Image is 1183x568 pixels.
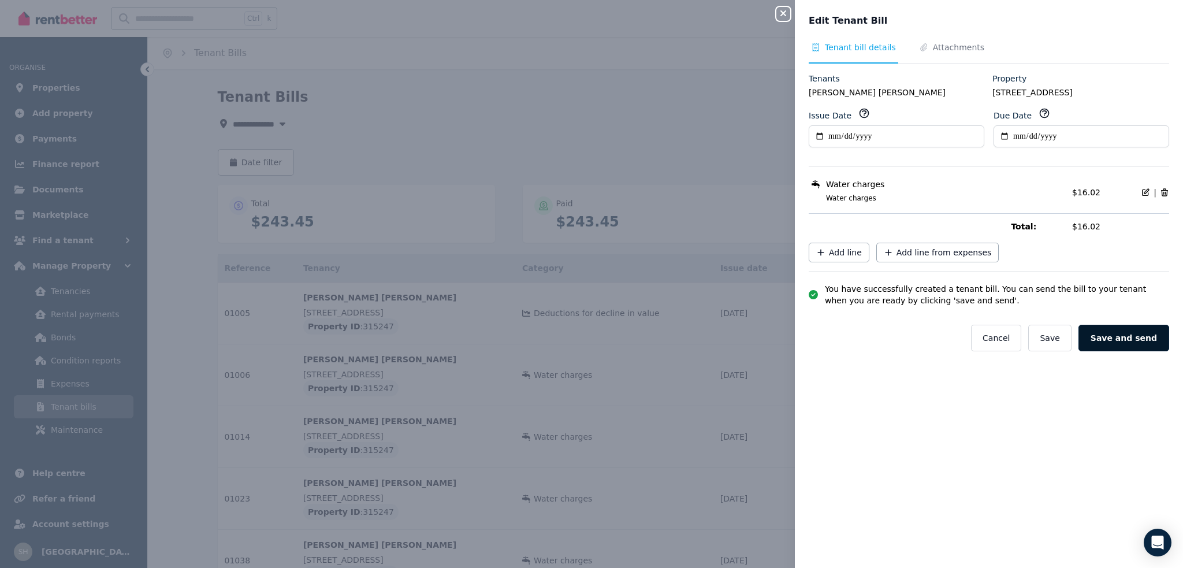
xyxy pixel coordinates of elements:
legend: [PERSON_NAME] [PERSON_NAME] [809,87,985,98]
span: Add line [829,247,862,258]
span: $16.02 [1072,188,1100,197]
span: Total: [1011,221,1065,232]
button: Add line [809,243,869,262]
label: Due Date [994,110,1032,121]
div: Open Intercom Messenger [1144,529,1171,556]
span: Edit Tenant Bill [809,14,887,28]
span: | [1154,187,1156,198]
label: Issue Date [809,110,851,121]
span: Attachments [933,42,984,53]
button: Cancel [971,325,1021,351]
label: Property [992,73,1026,84]
span: $16.02 [1072,221,1169,232]
span: You have successfully created a tenant bill. You can send the bill to your tenant when you are re... [825,283,1169,306]
span: Water charges [826,179,884,190]
button: Save [1028,325,1071,351]
label: Tenants [809,73,840,84]
span: Add line from expenses [896,247,992,258]
button: Save and send [1078,325,1169,351]
span: Water charges [812,194,1065,203]
legend: [STREET_ADDRESS] [992,87,1169,98]
span: Tenant bill details [825,42,896,53]
button: Add line from expenses [876,243,999,262]
nav: Tabs [809,42,1169,64]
